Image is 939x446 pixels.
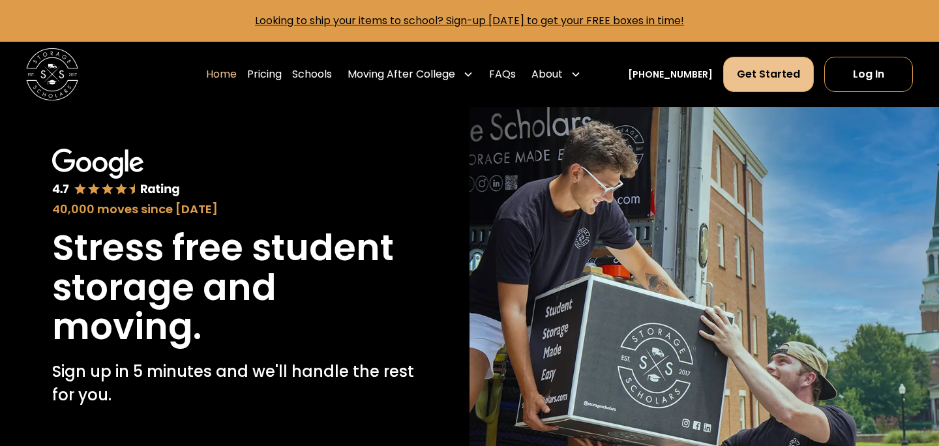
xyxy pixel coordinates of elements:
h1: Stress free student storage and moving. [52,228,417,347]
a: Pricing [247,56,282,93]
a: Home [206,56,237,93]
a: Get Started [723,57,814,92]
div: About [531,67,563,82]
div: About [526,56,586,93]
div: Moving After College [348,67,455,82]
img: Google 4.7 star rating [52,149,180,198]
a: Schools [292,56,332,93]
p: Sign up in 5 minutes and we'll handle the rest for you. [52,360,417,407]
div: 40,000 moves since [DATE] [52,200,417,218]
a: [PHONE_NUMBER] [628,68,713,82]
a: Looking to ship your items to school? Sign-up [DATE] to get your FREE boxes in time! [255,13,684,28]
img: Storage Scholars main logo [26,48,78,100]
a: Log In [824,57,913,92]
a: FAQs [489,56,516,93]
div: Moving After College [342,56,479,93]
